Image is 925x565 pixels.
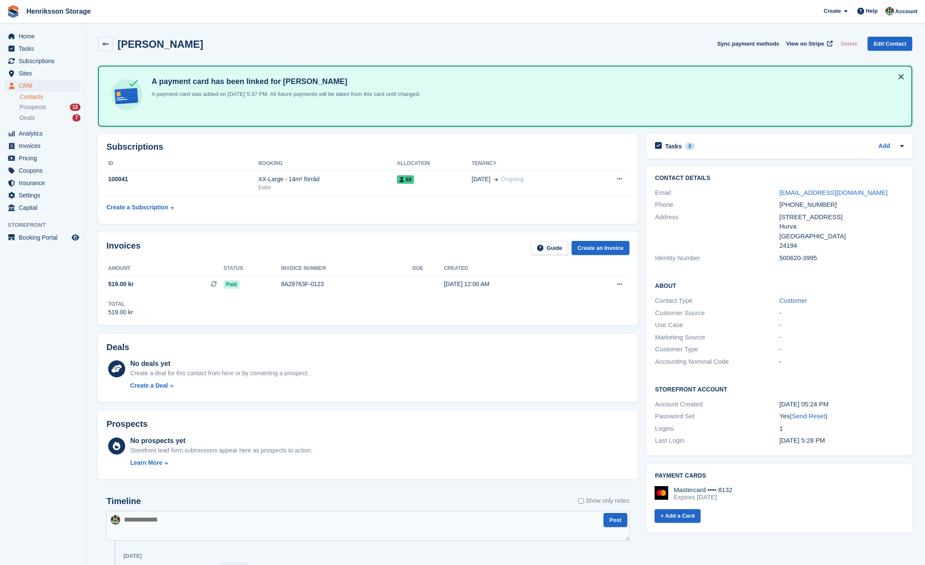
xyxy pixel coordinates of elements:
[837,37,861,51] button: Delete
[4,152,80,164] a: menu
[130,381,168,390] div: Create a Deal
[70,232,80,243] a: Preview store
[106,203,168,212] div: Create a Subscription
[20,93,80,101] a: Contacts
[108,300,133,308] div: Total
[19,67,70,79] span: Sites
[4,43,80,55] a: menu
[106,419,148,429] h2: Prospects
[779,297,807,304] a: Customer
[779,253,904,263] div: 500620-3995
[717,37,779,51] button: Sync payment methods
[258,175,396,184] div: XX-Large - 14m² förråd
[130,458,162,467] div: Learn More
[130,446,313,455] div: Storefront lead form submissions appear here as prospects to action.
[106,142,629,152] h2: Subscriptions
[779,222,904,232] div: Hurva
[790,412,827,420] span: ( )
[412,262,444,275] th: Due
[4,177,80,189] a: menu
[106,241,141,255] h2: Invoices
[655,320,779,330] div: Use Case
[779,241,904,251] div: 24194
[148,77,420,87] h4: A payment card has been linked for [PERSON_NAME]
[895,7,917,16] span: Account
[779,320,904,330] div: -
[7,5,20,18] img: stora-icon-8386f47178a22dfd0bd8f6a31ec36ba5ce8667c1dd55bd0f319d3a0aa187defe.svg
[281,262,412,275] th: Invoice number
[655,188,779,198] div: Email
[4,67,80,79] a: menu
[655,509,701,523] a: + Add a Card
[779,437,825,444] time: 2025-08-05 15:28:46 UTC
[4,232,80,243] a: menu
[19,80,70,92] span: CRM
[655,308,779,318] div: Customer Source
[674,493,733,501] div: Expires [DATE]
[118,38,203,50] h2: [PERSON_NAME]
[106,496,141,506] h2: Timeline
[20,113,80,122] a: Deals 7
[655,385,904,393] h2: Storefront Account
[106,157,258,171] th: ID
[779,400,904,409] div: [DATE] 05:24 PM
[655,296,779,306] div: Contact Type
[108,308,133,317] div: 519.00 kr
[779,357,904,367] div: -
[655,357,779,367] div: Accounting Nominal Code
[130,359,309,369] div: No deals yet
[106,175,258,184] div: 100041
[879,142,890,151] a: Add
[258,184,396,191] div: Eslöv
[106,200,174,215] a: Create a Subscription
[130,381,309,390] a: Create a Deal
[20,114,35,122] span: Deals
[472,175,491,184] span: [DATE]
[20,103,80,112] a: Prospects 12
[655,436,779,446] div: Last Login
[472,157,589,171] th: Tenancy
[4,55,80,67] a: menu
[665,142,682,150] h2: Tasks
[397,157,472,171] th: Allocation
[19,127,70,139] span: Analytics
[444,280,577,289] div: [DATE] 12:00 AM
[779,212,904,222] div: [STREET_ADDRESS]
[779,308,904,318] div: -
[792,412,825,420] a: Send Reset
[783,37,834,51] a: View on Stripe
[655,345,779,354] div: Customer Type
[779,200,904,210] div: [PHONE_NUMBER]
[148,90,420,99] p: A payment card was added on [DATE] 5:37 PM. All future payments will be taken from this card unti...
[655,424,779,434] div: Logins
[4,127,80,139] a: menu
[397,175,414,184] span: 68
[655,486,668,500] img: Mastercard Logo
[572,241,629,255] a: Create an Invoice
[779,189,888,196] a: [EMAIL_ADDRESS][DOMAIN_NAME]
[4,80,80,92] a: menu
[786,40,824,48] span: View on Stripe
[19,152,70,164] span: Pricing
[779,411,904,421] div: Yes
[19,177,70,189] span: Insurance
[655,333,779,342] div: Marketing Source
[4,165,80,177] a: menu
[885,7,894,15] img: Isak Martinelle
[19,55,70,67] span: Subscriptions
[4,189,80,201] a: menu
[655,472,904,479] h2: Payment cards
[531,241,569,255] a: Guide
[19,30,70,42] span: Home
[578,496,584,505] input: Show only notes
[130,369,309,378] div: Create a deal for this contact from here or by converting a prospect.
[20,103,46,111] span: Prospects
[106,262,224,275] th: Amount
[655,200,779,210] div: Phone
[19,165,70,177] span: Coupons
[501,176,524,183] span: Ongoing
[655,281,904,290] h2: About
[4,140,80,152] a: menu
[109,77,145,113] img: card-linked-ebf98d0992dc2aeb22e95c0e3c79077019eb2392cfd83c6a337811c24bc77127.svg
[224,280,239,289] span: Paid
